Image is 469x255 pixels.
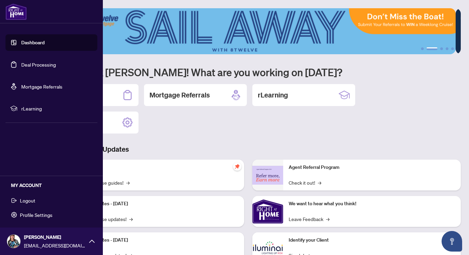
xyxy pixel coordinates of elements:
span: rLearning [21,105,93,112]
button: 4 [446,47,448,50]
span: pushpin [233,162,241,171]
p: Platform Updates - [DATE] [72,200,239,208]
p: We want to hear what you think! [289,200,455,208]
span: Logout [20,195,35,206]
span: → [129,215,133,223]
span: Profile Settings [20,209,52,220]
img: Profile Icon [7,235,20,248]
h1: Welcome back [PERSON_NAME]! What are you working on [DATE]? [36,66,461,79]
h5: MY ACCOUNT [11,182,97,189]
img: Agent Referral Program [252,166,283,185]
span: → [318,179,321,186]
button: 2 [426,47,437,50]
button: Profile Settings [5,209,97,221]
img: Slide 1 [36,8,456,54]
span: → [326,215,329,223]
p: Agent Referral Program [289,164,455,171]
a: Mortgage Referrals [21,83,62,90]
a: Leave Feedback→ [289,215,329,223]
span: → [126,179,130,186]
a: Check it out!→ [289,179,321,186]
button: Logout [5,195,97,206]
button: 3 [440,47,443,50]
h3: Brokerage & Industry Updates [36,144,461,154]
span: [EMAIL_ADDRESS][DOMAIN_NAME] [24,242,86,249]
span: [PERSON_NAME] [24,233,86,241]
p: Self-Help [72,164,239,171]
img: We want to hear what you think! [252,196,283,227]
a: Deal Processing [21,61,56,68]
h2: rLearning [258,90,288,100]
img: logo [5,3,27,20]
button: 5 [451,47,454,50]
button: 1 [421,47,424,50]
button: Open asap [442,231,462,252]
a: Dashboard [21,39,45,46]
h2: Mortgage Referrals [149,90,210,100]
p: Platform Updates - [DATE] [72,236,239,244]
p: Identify your Client [289,236,455,244]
